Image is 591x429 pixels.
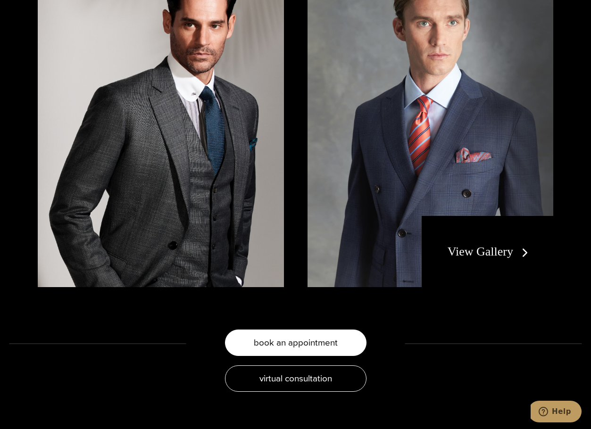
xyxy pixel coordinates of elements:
[448,245,532,258] a: View Gallery
[259,371,332,385] span: virtual consultation
[531,401,582,424] iframe: Opens a widget where you can chat to one of our agents
[225,330,366,356] a: book an appointment
[254,336,338,349] span: book an appointment
[225,365,366,392] a: virtual consultation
